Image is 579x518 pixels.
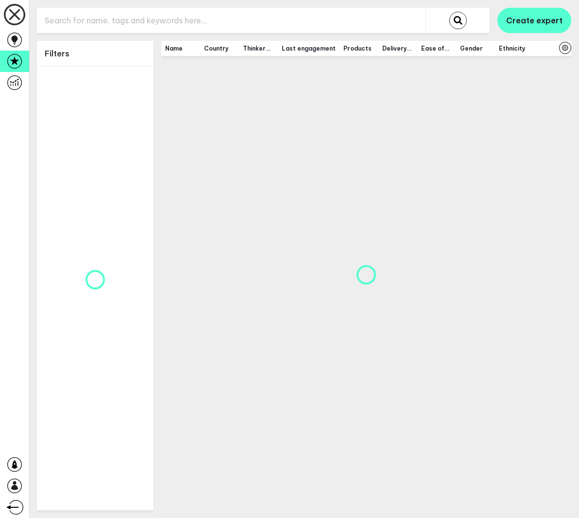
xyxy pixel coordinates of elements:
[343,45,375,52] span: Products
[204,45,235,52] span: Country
[460,45,491,52] span: Gender
[282,45,336,52] span: Last engagement
[382,45,413,52] span: Delivery Accuracy
[243,45,274,52] span: Thinker type
[506,16,562,25] span: Create expert
[499,45,530,52] span: Ethnicity
[37,9,426,33] input: Search for name, tags and keywords here...
[165,45,196,52] span: Name
[421,45,452,52] span: Ease of working
[45,49,69,58] h1: Filters
[497,8,571,33] button: Create expert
